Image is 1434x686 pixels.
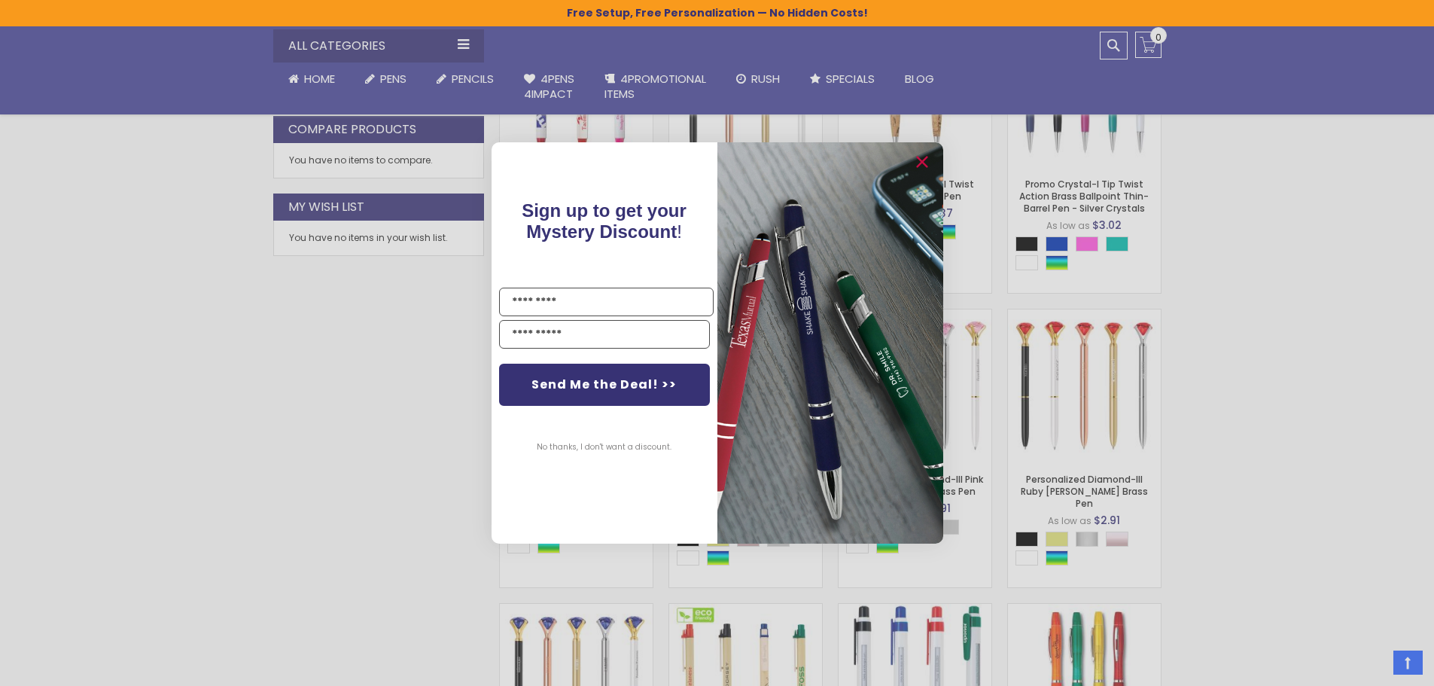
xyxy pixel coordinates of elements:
span: ! [522,200,687,242]
img: 081b18bf-2f98-4675-a917-09431eb06994.jpeg [717,142,943,544]
button: No thanks, I don't want a discount. [529,428,679,466]
button: Close dialog [910,150,934,174]
input: YOUR EMAIL [499,320,710,349]
button: Send Me the Deal! >> [499,364,710,406]
span: Sign up to get your Mystery Discount [522,200,687,242]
